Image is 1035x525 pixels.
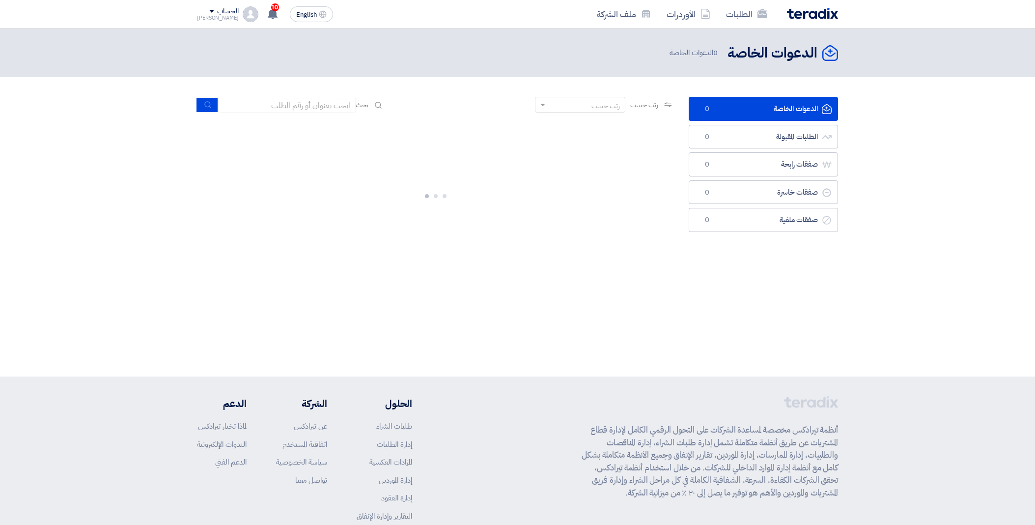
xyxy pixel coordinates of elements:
[197,15,239,21] div: [PERSON_NAME]
[701,104,713,114] span: 0
[701,188,713,198] span: 0
[356,100,368,110] span: بحث
[215,457,247,467] a: الدعم الفني
[701,160,713,170] span: 0
[381,493,412,503] a: إدارة العقود
[670,47,720,58] span: الدعوات الخاصة
[630,100,658,110] span: رتب حسب
[689,208,838,232] a: صفقات ملغية0
[582,424,838,499] p: أنظمة تيرادكس مخصصة لمساعدة الشركات على التحول الرقمي الكامل لإدارة قطاع المشتريات عن طريق أنظمة ...
[197,396,247,411] li: الدعم
[198,421,247,432] a: لماذا تختار تيرادكس
[701,215,713,225] span: 0
[276,396,327,411] li: الشركة
[659,2,718,26] a: الأوردرات
[689,152,838,176] a: صفقات رابحة0
[357,511,412,522] a: التقارير وإدارة الإنفاق
[290,6,333,22] button: English
[377,439,412,450] a: إدارة الطلبات
[357,396,412,411] li: الحلول
[689,97,838,121] a: الدعوات الخاصة0
[787,8,838,19] img: Teradix logo
[589,2,659,26] a: ملف الشركة
[271,3,279,11] span: 10
[218,98,356,113] input: ابحث بعنوان أو رقم الطلب
[369,457,412,467] a: المزادات العكسية
[282,439,327,450] a: اتفاقية المستخدم
[718,2,775,26] a: الطلبات
[713,47,718,58] span: 0
[217,7,238,16] div: الحساب
[296,11,317,18] span: English
[591,101,620,111] div: رتب حسب
[243,6,258,22] img: profile_test.png
[689,180,838,204] a: صفقات خاسرة0
[689,125,838,149] a: الطلبات المقبولة0
[379,475,412,486] a: إدارة الموردين
[276,457,327,467] a: سياسة الخصوصية
[295,475,327,486] a: تواصل معنا
[701,132,713,142] span: 0
[197,439,247,450] a: الندوات الإلكترونية
[727,44,817,63] h2: الدعوات الخاصة
[294,421,327,432] a: عن تيرادكس
[376,421,412,432] a: طلبات الشراء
